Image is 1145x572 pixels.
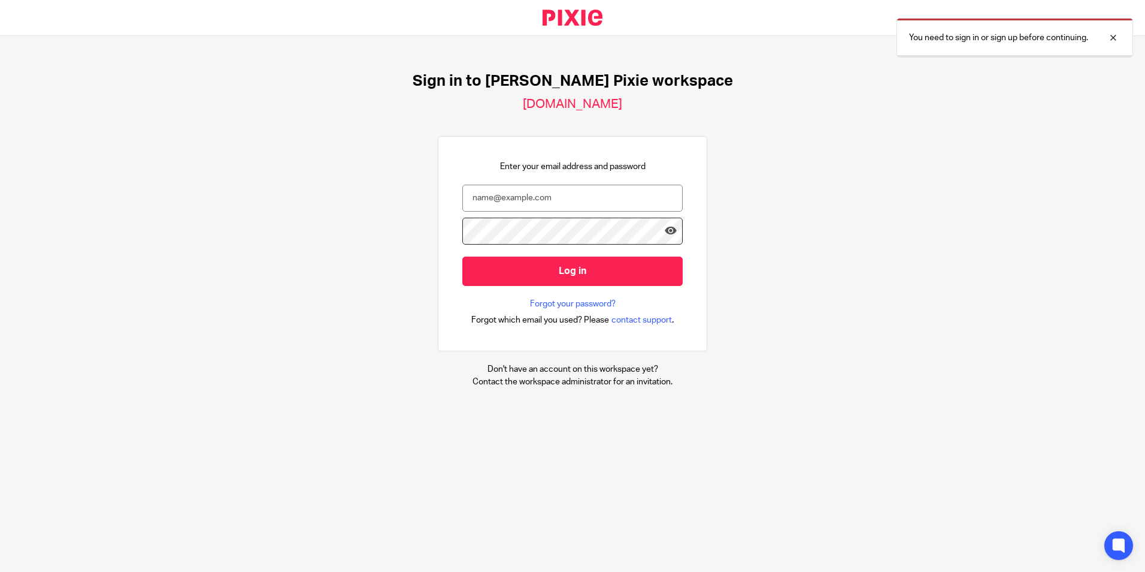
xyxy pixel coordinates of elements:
[413,72,733,91] h1: Sign in to [PERSON_NAME] Pixie workspace
[909,32,1088,44] p: You need to sign in or sign up before continuing.
[471,314,609,326] span: Forgot which email you used? Please
[471,313,674,327] div: .
[462,257,683,286] input: Log in
[472,376,673,388] p: Contact the workspace administrator for an invitation.
[523,97,622,112] h2: [DOMAIN_NAME]
[500,161,646,173] p: Enter your email address and password
[611,314,672,326] span: contact support
[472,363,673,375] p: Don't have an account on this workspace yet?
[530,298,616,310] a: Forgot your password?
[462,185,683,212] input: name@example.com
